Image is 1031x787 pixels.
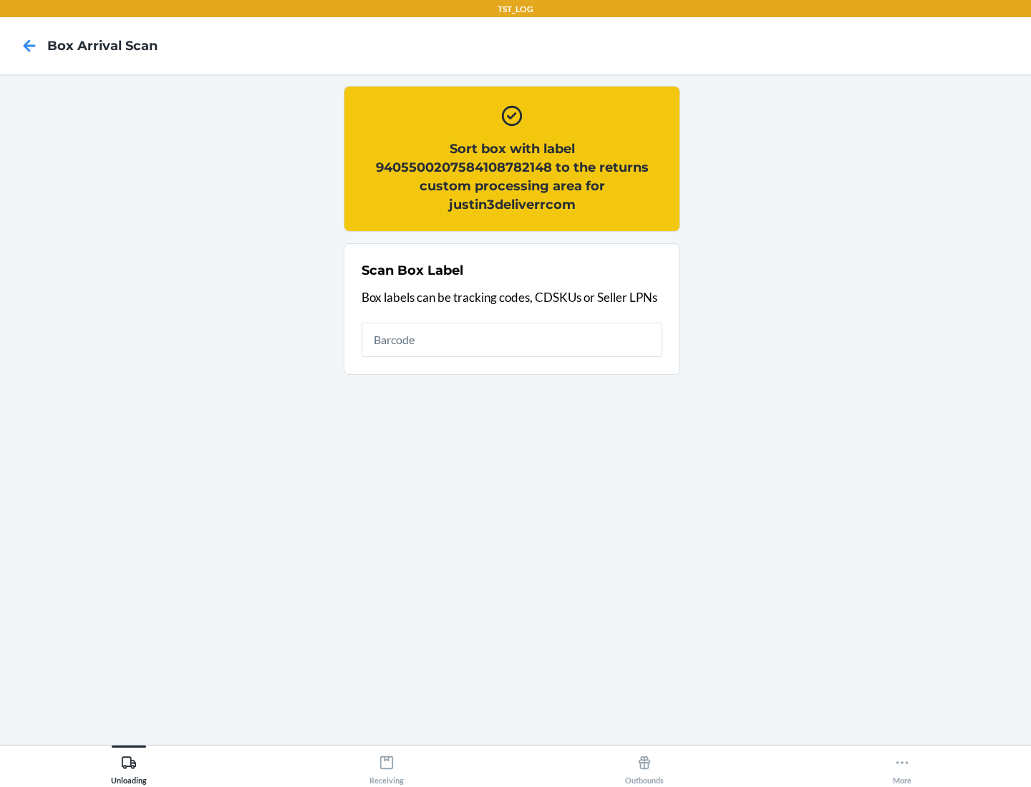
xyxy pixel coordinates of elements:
[362,323,662,357] input: Barcode
[498,3,533,16] p: TST_LOG
[362,140,662,214] h2: Sort box with label 9405500207584108782148 to the returns custom processing area for justin3deliv...
[369,749,404,785] div: Receiving
[773,746,1031,785] button: More
[515,746,773,785] button: Outbounds
[625,749,664,785] div: Outbounds
[111,749,147,785] div: Unloading
[47,36,158,55] h4: Box Arrival Scan
[362,288,662,307] p: Box labels can be tracking codes, CDSKUs or Seller LPNs
[893,749,911,785] div: More
[258,746,515,785] button: Receiving
[362,261,463,280] h2: Scan Box Label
